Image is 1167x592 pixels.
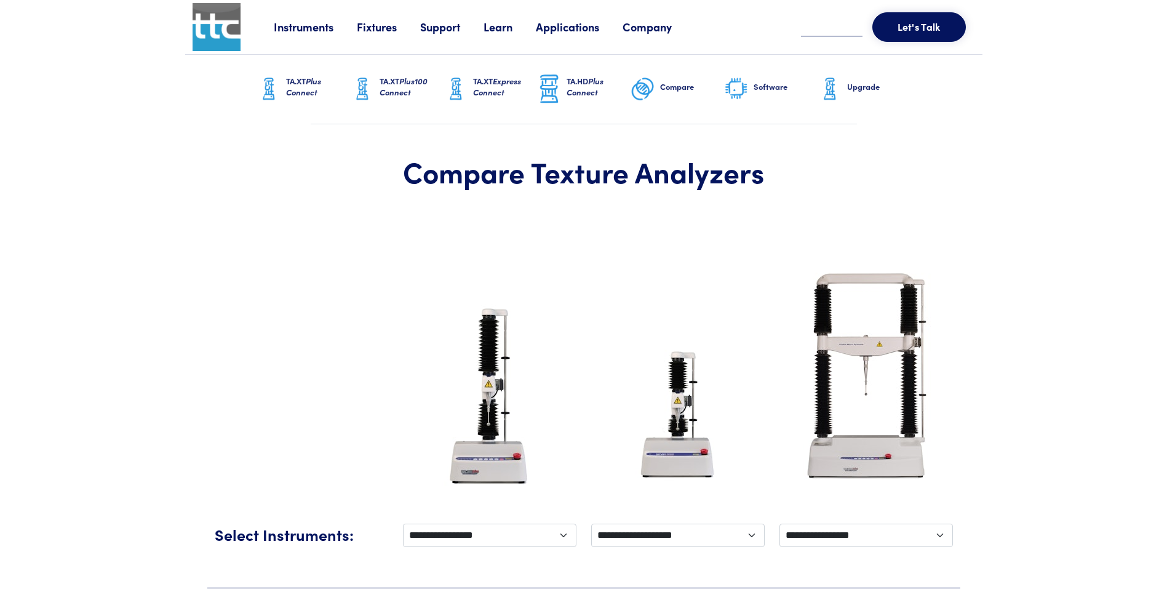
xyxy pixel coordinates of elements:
[420,19,484,34] a: Support
[623,19,695,34] a: Company
[215,524,388,545] h5: Select Instruments:
[357,19,420,34] a: Fixtures
[350,55,444,124] a: TA.XTPlus100 Connect
[724,55,818,124] a: Software
[350,74,375,105] img: ta-xt-graphic.png
[567,76,631,98] h6: TA.HD
[473,75,521,98] span: Express Connect
[818,55,911,124] a: Upgrade
[215,154,953,190] h1: Compare Texture Analyzers
[818,74,842,105] img: ta-xt-graphic.png
[625,330,731,499] img: ta-xt-express-analyzer.jpg
[473,76,537,98] h6: TA.XT
[193,3,241,51] img: ttc_logo_1x1_v1.0.png
[631,74,655,105] img: compare-graphic.png
[847,81,911,92] h6: Upgrade
[537,55,631,124] a: TA.HDPlus Connect
[872,12,966,42] button: Let's Talk
[536,19,623,34] a: Applications
[660,81,724,92] h6: Compare
[286,75,321,98] span: Plus Connect
[444,55,537,124] a: TA.XTExpress Connect
[537,73,562,105] img: ta-hd-graphic.png
[631,55,724,124] a: Compare
[274,19,357,34] a: Instruments
[754,81,818,92] h6: Software
[783,253,949,499] img: ta-hd-analyzer.jpg
[257,55,350,124] a: TA.XTPlus Connect
[484,19,536,34] a: Learn
[380,75,428,98] span: Plus100 Connect
[257,74,281,105] img: ta-xt-graphic.png
[432,299,547,499] img: ta-xt-plus-analyzer.jpg
[286,76,350,98] h6: TA.XT
[724,76,749,102] img: software-graphic.png
[444,74,468,105] img: ta-xt-graphic.png
[380,76,444,98] h6: TA.XT
[567,75,603,98] span: Plus Connect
